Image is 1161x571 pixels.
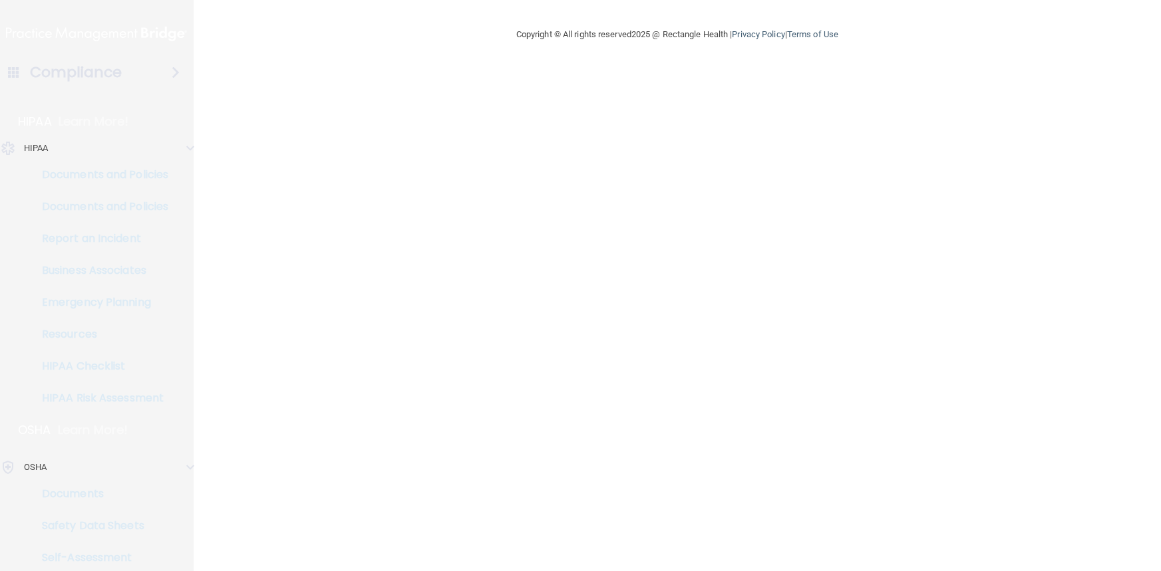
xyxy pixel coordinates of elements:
p: HIPAA [24,140,49,156]
p: Documents and Policies [9,168,190,181]
h4: Compliance [30,63,122,82]
div: Copyright © All rights reserved 2025 @ Rectangle Health | | [434,13,920,56]
p: Documents and Policies [9,200,190,213]
p: HIPAA Risk Assessment [9,392,190,405]
p: Report an Incident [9,232,190,245]
img: PMB logo [6,21,187,47]
a: Privacy Policy [732,29,784,39]
p: HIPAA [18,114,52,130]
p: OSHA [24,459,47,475]
p: Self-Assessment [9,551,190,564]
p: Resources [9,328,190,341]
p: OSHA [18,422,51,438]
p: Learn More! [59,114,129,130]
p: HIPAA Checklist [9,360,190,373]
p: Safety Data Sheets [9,519,190,532]
p: Emergency Planning [9,296,190,309]
p: Business Associates [9,264,190,277]
p: Documents [9,487,190,501]
p: Learn More! [58,422,128,438]
a: Terms of Use [787,29,838,39]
